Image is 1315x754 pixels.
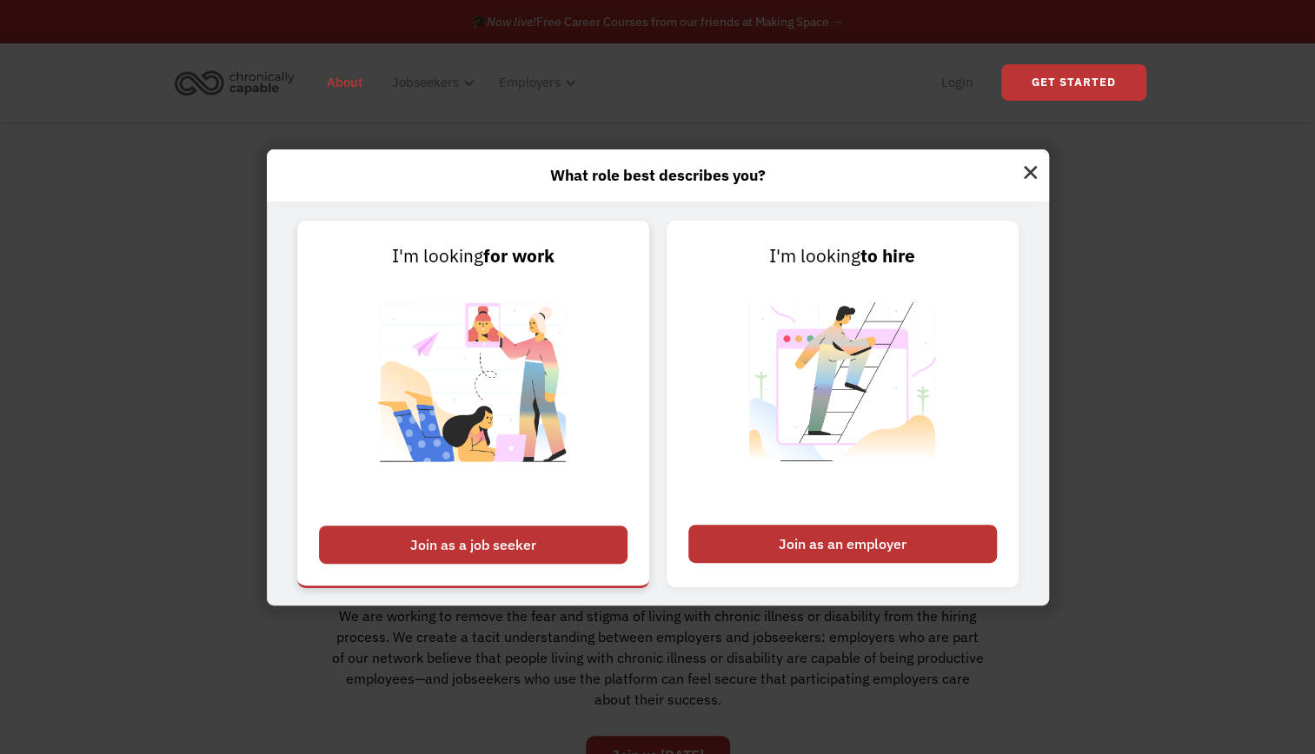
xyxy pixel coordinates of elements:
[319,526,628,564] div: Join as a job seeker
[392,72,459,93] div: Jobseekers
[169,63,300,102] img: Chronically Capable logo
[550,165,766,185] strong: What role best describes you?
[365,270,581,516] img: Chronically Capable Personalized Job Matching
[931,55,984,110] a: Login
[1001,64,1146,101] a: Get Started
[316,55,373,110] a: About
[488,55,581,110] div: Employers
[169,63,308,102] a: home
[860,244,915,268] strong: to hire
[297,221,649,587] a: I'm lookingfor workJoin as a job seeker
[483,244,555,268] strong: for work
[499,72,561,93] div: Employers
[688,525,997,563] div: Join as an employer
[688,242,997,270] div: I'm looking
[667,221,1019,587] a: I'm lookingto hireJoin as an employer
[382,55,480,110] div: Jobseekers
[319,242,628,270] div: I'm looking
